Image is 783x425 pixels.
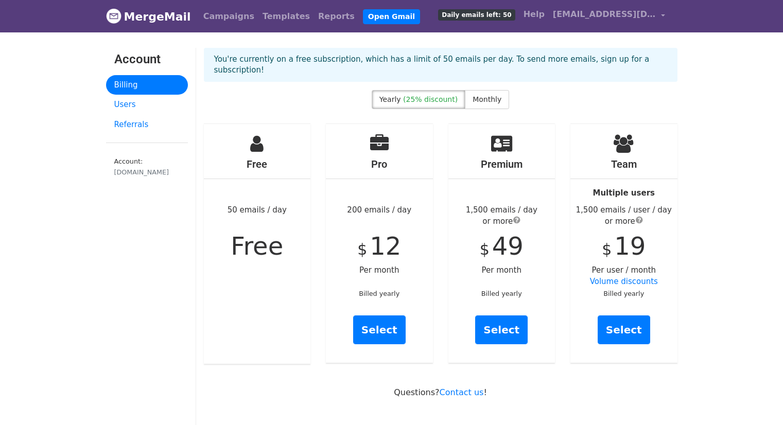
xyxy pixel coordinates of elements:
span: Free [231,232,283,260]
small: Billed yearly [481,290,522,297]
h3: Account [114,52,180,67]
small: Billed yearly [359,290,399,297]
p: You're currently on a free subscription, which has a limit of 50 emails per day. To send more ema... [214,54,667,76]
a: Billing [106,75,188,95]
h4: Pro [326,158,433,170]
span: Yearly [379,95,401,103]
span: $ [602,240,612,258]
a: Select [598,315,650,344]
a: Referrals [106,115,188,135]
a: Campaigns [199,6,258,27]
span: $ [480,240,490,258]
div: [DOMAIN_NAME] [114,167,180,177]
span: 12 [370,232,401,260]
span: $ [357,240,367,258]
span: [EMAIL_ADDRESS][DOMAIN_NAME] [553,8,656,21]
div: 50 emails / day [204,124,311,364]
div: 1,500 emails / user / day or more [570,204,677,227]
a: Open Gmail [363,9,420,24]
img: MergeMail logo [106,8,121,24]
span: Daily emails left: 50 [438,9,515,21]
div: 1,500 emails / day or more [448,204,555,227]
h4: Premium [448,158,555,170]
a: Reports [314,6,359,27]
div: Per month [448,124,555,363]
span: 19 [614,232,646,260]
a: Select [475,315,528,344]
a: [EMAIL_ADDRESS][DOMAIN_NAME] [549,4,669,28]
a: Templates [258,6,314,27]
h4: Team [570,158,677,170]
small: Billed yearly [603,290,644,297]
span: Monthly [473,95,501,103]
h4: Free [204,158,311,170]
a: Contact us [440,387,484,397]
strong: Multiple users [593,188,655,198]
span: (25% discount) [403,95,458,103]
a: Users [106,95,188,115]
a: MergeMail [106,6,191,27]
a: Help [519,4,549,25]
small: Account: [114,157,180,177]
a: Volume discounts [590,277,658,286]
div: 200 emails / day Per month [326,124,433,363]
div: Per user / month [570,124,677,363]
a: Select [353,315,406,344]
span: 49 [492,232,524,260]
p: Questions? ! [204,387,677,398]
a: Daily emails left: 50 [434,4,519,25]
